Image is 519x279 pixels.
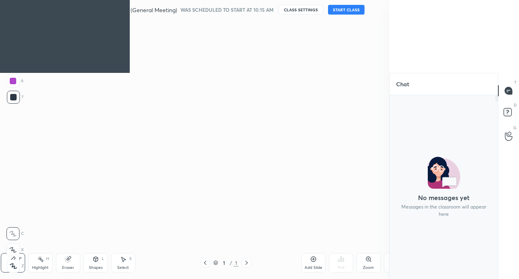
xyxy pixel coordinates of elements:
[363,266,374,270] div: Zoom
[328,5,365,15] button: START CLASS
[220,260,228,265] div: 1
[6,243,24,256] div: X
[46,257,49,261] div: H
[229,260,232,265] div: /
[514,102,517,108] p: D
[180,6,274,13] h5: WAS SCHEDULED TO START AT 10:15 AM
[279,5,323,15] button: CLASS SETTINGS
[514,79,517,85] p: T
[129,257,132,261] div: S
[513,125,517,131] p: G
[234,259,238,266] div: 1
[6,227,24,240] div: C
[62,266,74,270] div: Eraser
[6,75,24,87] div: 6
[32,266,49,270] div: Highlight
[390,73,416,95] p: Chat
[117,266,129,270] div: Select
[89,266,103,270] div: Shapes
[7,91,24,104] div: 7
[305,266,322,270] div: Add Slide
[7,260,24,273] div: Z
[102,257,104,261] div: L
